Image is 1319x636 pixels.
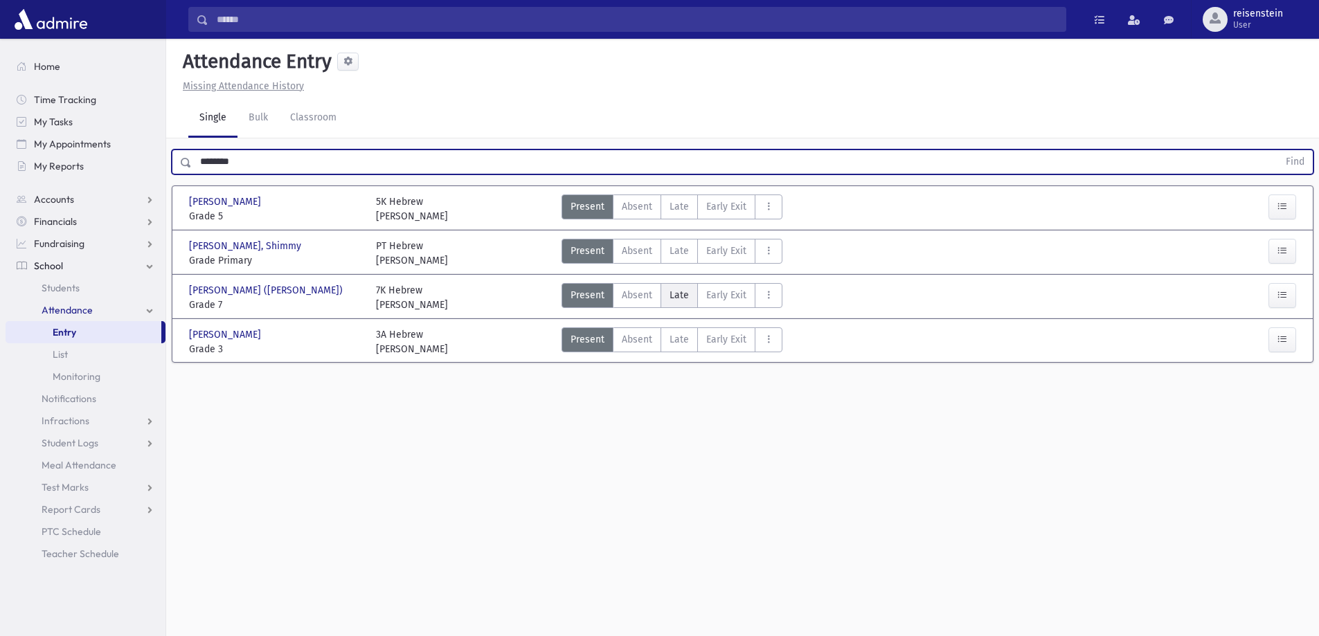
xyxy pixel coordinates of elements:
[34,193,74,206] span: Accounts
[6,255,165,277] a: School
[670,332,689,347] span: Late
[42,304,93,316] span: Attendance
[706,288,746,302] span: Early Exit
[706,332,746,347] span: Early Exit
[34,138,111,150] span: My Appointments
[189,327,264,342] span: [PERSON_NAME]
[6,210,165,233] a: Financials
[6,299,165,321] a: Attendance
[42,282,80,294] span: Students
[34,93,96,106] span: Time Tracking
[6,410,165,432] a: Infractions
[279,99,348,138] a: Classroom
[42,459,116,471] span: Meal Attendance
[6,111,165,133] a: My Tasks
[42,437,98,449] span: Student Logs
[6,343,165,365] a: List
[6,188,165,210] a: Accounts
[34,116,73,128] span: My Tasks
[189,283,346,298] span: [PERSON_NAME] ([PERSON_NAME])
[42,415,89,427] span: Infractions
[177,50,332,73] h5: Attendance Entry
[34,215,77,228] span: Financials
[42,525,101,538] span: PTC Schedule
[6,155,165,177] a: My Reports
[189,194,264,209] span: [PERSON_NAME]
[670,199,689,214] span: Late
[1277,150,1313,174] button: Find
[376,327,448,356] div: 3A Hebrew [PERSON_NAME]
[189,298,362,312] span: Grade 7
[6,454,165,476] a: Meal Attendance
[6,365,165,388] a: Monitoring
[562,283,782,312] div: AttTypes
[1233,19,1283,30] span: User
[189,239,304,253] span: [PERSON_NAME], Shimmy
[571,288,604,302] span: Present
[6,321,161,343] a: Entry
[6,543,165,565] a: Teacher Schedule
[6,89,165,111] a: Time Tracking
[622,199,652,214] span: Absent
[622,244,652,258] span: Absent
[571,199,604,214] span: Present
[34,237,84,250] span: Fundraising
[670,288,689,302] span: Late
[1233,8,1283,19] span: reisenstein
[562,239,782,268] div: AttTypes
[562,194,782,224] div: AttTypes
[237,99,279,138] a: Bulk
[34,160,84,172] span: My Reports
[376,283,448,312] div: 7K Hebrew [PERSON_NAME]
[6,432,165,454] a: Student Logs
[706,199,746,214] span: Early Exit
[11,6,91,33] img: AdmirePro
[376,194,448,224] div: 5K Hebrew [PERSON_NAME]
[53,348,68,361] span: List
[571,244,604,258] span: Present
[34,260,63,272] span: School
[6,520,165,543] a: PTC Schedule
[53,370,100,383] span: Monitoring
[42,547,119,560] span: Teacher Schedule
[670,244,689,258] span: Late
[622,332,652,347] span: Absent
[6,388,165,410] a: Notifications
[6,498,165,520] a: Report Cards
[188,99,237,138] a: Single
[189,342,362,356] span: Grade 3
[177,80,304,92] a: Missing Attendance History
[706,244,746,258] span: Early Exit
[6,233,165,255] a: Fundraising
[562,327,782,356] div: AttTypes
[208,7,1066,32] input: Search
[42,481,89,493] span: Test Marks
[189,209,362,224] span: Grade 5
[622,288,652,302] span: Absent
[42,503,100,516] span: Report Cards
[6,277,165,299] a: Students
[6,133,165,155] a: My Appointments
[183,80,304,92] u: Missing Attendance History
[6,55,165,78] a: Home
[376,239,448,268] div: PT Hebrew [PERSON_NAME]
[42,392,96,405] span: Notifications
[571,332,604,347] span: Present
[53,326,76,338] span: Entry
[34,60,60,73] span: Home
[6,476,165,498] a: Test Marks
[189,253,362,268] span: Grade Primary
